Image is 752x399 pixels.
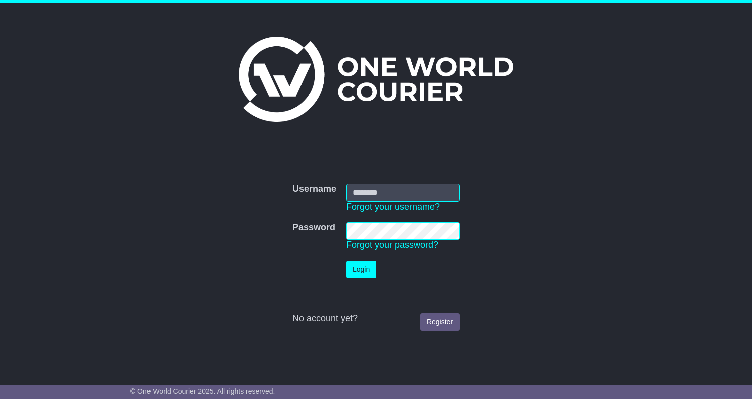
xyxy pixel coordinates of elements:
[346,261,376,278] button: Login
[292,222,335,233] label: Password
[130,387,275,395] span: © One World Courier 2025. All rights reserved.
[346,240,438,250] a: Forgot your password?
[346,202,440,212] a: Forgot your username?
[292,184,336,195] label: Username
[292,313,460,324] div: No account yet?
[239,37,513,122] img: One World
[420,313,460,331] a: Register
